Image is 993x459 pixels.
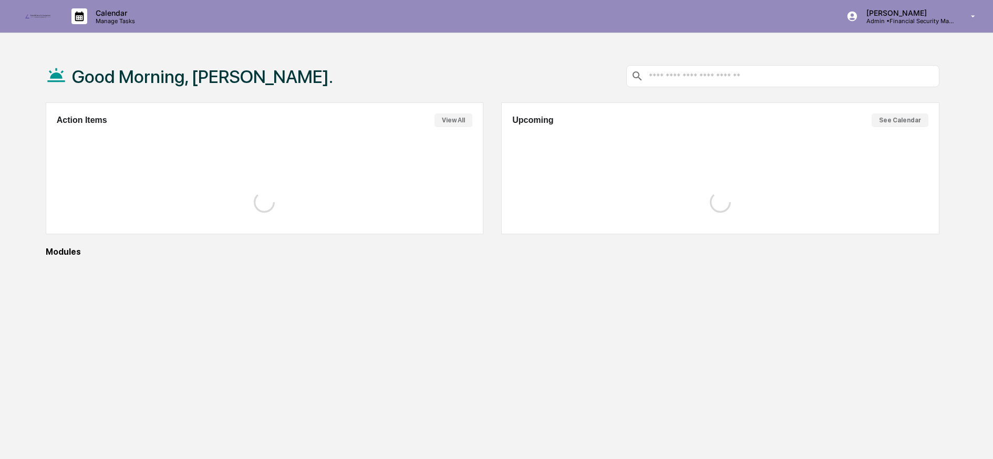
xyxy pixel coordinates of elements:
[57,116,107,125] h2: Action Items
[87,8,140,17] p: Calendar
[872,113,928,127] button: See Calendar
[858,8,956,17] p: [PERSON_NAME]
[46,247,939,257] div: Modules
[858,17,956,25] p: Admin • Financial Security Management
[25,14,50,18] img: logo
[512,116,553,125] h2: Upcoming
[87,17,140,25] p: Manage Tasks
[72,66,333,87] h1: Good Morning, [PERSON_NAME].
[435,113,472,127] button: View All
